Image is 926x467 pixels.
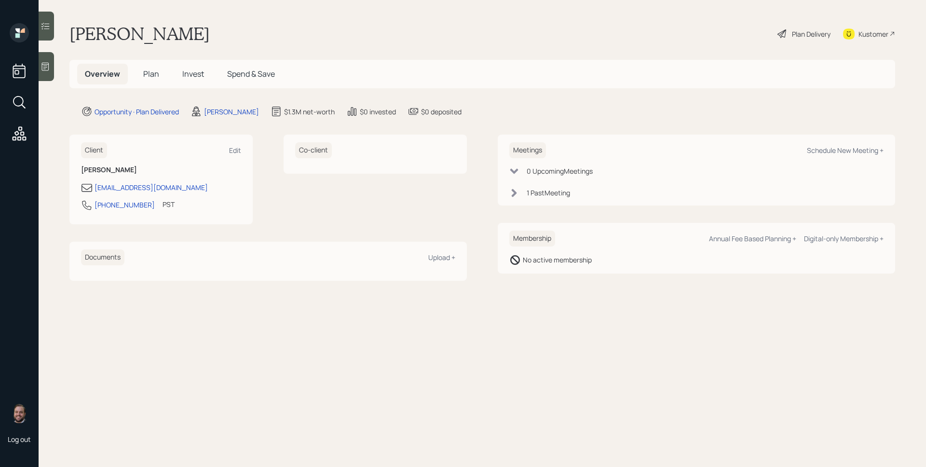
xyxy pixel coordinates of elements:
[804,234,884,243] div: Digital-only Membership +
[227,69,275,79] span: Spend & Save
[85,69,120,79] span: Overview
[360,107,396,117] div: $0 invested
[95,182,208,192] div: [EMAIL_ADDRESS][DOMAIN_NAME]
[229,146,241,155] div: Edit
[421,107,462,117] div: $0 deposited
[428,253,455,262] div: Upload +
[204,107,259,117] div: [PERSON_NAME]
[81,166,241,174] h6: [PERSON_NAME]
[527,166,593,176] div: 0 Upcoming Meeting s
[8,435,31,444] div: Log out
[523,255,592,265] div: No active membership
[792,29,831,39] div: Plan Delivery
[284,107,335,117] div: $1.3M net-worth
[182,69,204,79] span: Invest
[10,404,29,423] img: james-distasi-headshot.png
[69,23,210,44] h1: [PERSON_NAME]
[858,29,888,39] div: Kustomer
[163,199,175,209] div: PST
[95,107,179,117] div: Opportunity · Plan Delivered
[509,142,546,158] h6: Meetings
[295,142,332,158] h6: Co-client
[143,69,159,79] span: Plan
[807,146,884,155] div: Schedule New Meeting +
[81,249,124,265] h6: Documents
[527,188,570,198] div: 1 Past Meeting
[95,200,155,210] div: [PHONE_NUMBER]
[509,231,555,247] h6: Membership
[709,234,796,243] div: Annual Fee Based Planning +
[81,142,107,158] h6: Client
